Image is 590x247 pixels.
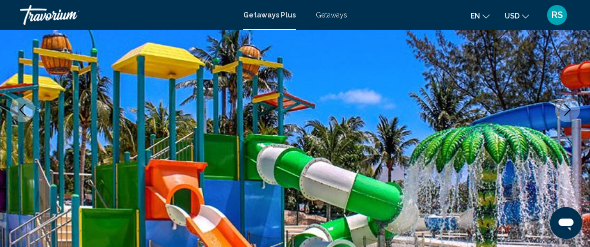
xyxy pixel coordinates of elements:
span: en [471,12,480,20]
span: RS [552,10,563,20]
a: Travorium [20,5,233,25]
a: Getaways [316,11,347,19]
iframe: Button to launch messaging window [550,207,582,239]
a: Getaways Plus [243,11,296,19]
button: Change language [471,8,490,23]
button: Next image [555,97,580,122]
button: User Menu [544,4,570,25]
button: Previous image [10,97,35,122]
button: Change currency [505,8,529,23]
span: USD [505,12,520,20]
